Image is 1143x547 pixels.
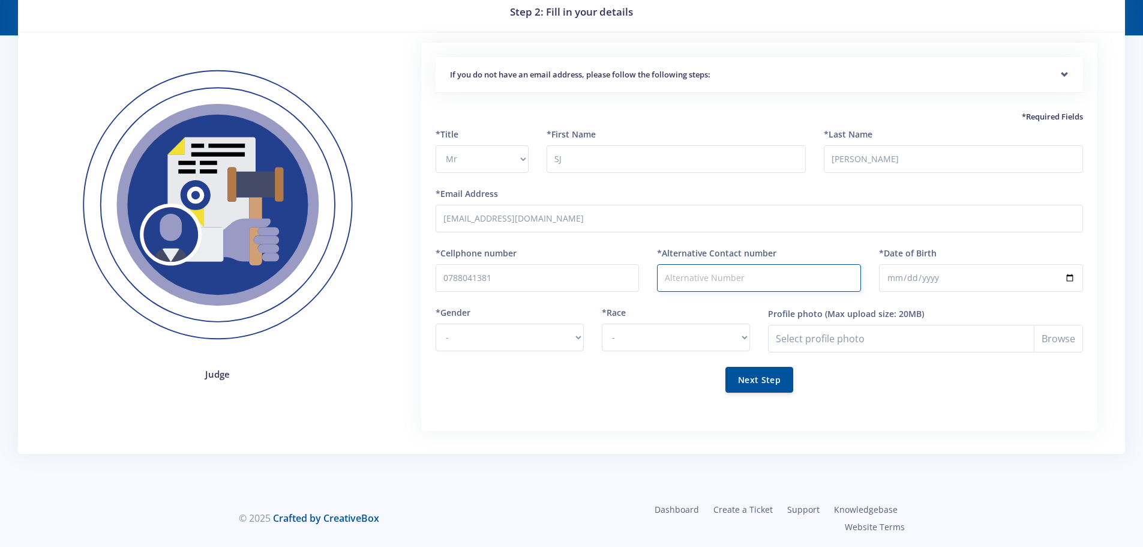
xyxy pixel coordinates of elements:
[602,306,626,319] label: *Race
[436,187,498,200] label: *Email Address
[825,307,924,320] label: (Max upload size: 20MB)
[657,247,776,259] label: *Alternative Contact number
[657,264,861,292] input: Alternative Number
[436,247,517,259] label: *Cellphone number
[55,43,380,368] img: Judges
[436,128,458,141] label: *Title
[436,111,1083,123] h5: *Required Fields
[450,69,1069,81] h5: If you do not have an email address, please follow the following steps:
[547,145,806,173] input: First Name
[706,501,780,518] a: Create a Ticket
[768,307,823,320] label: Profile photo
[55,367,380,381] h4: Judge
[547,128,596,141] label: *First Name
[824,128,872,141] label: *Last Name
[838,518,905,536] a: Website Terms
[834,504,898,515] span: Knowledgebase
[780,501,827,518] a: Support
[647,501,706,518] a: Dashboard
[436,306,470,319] label: *Gender
[436,205,1083,232] input: Email Address
[436,264,640,292] input: Number with no spaces
[273,512,379,525] a: Crafted by CreativeBox
[32,4,1111,20] h3: Step 2: Fill in your details
[239,511,563,525] div: © 2025
[879,247,937,259] label: *Date of Birth
[824,145,1083,173] input: Last Name
[725,367,793,393] button: Next Step
[827,501,905,518] a: Knowledgebase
